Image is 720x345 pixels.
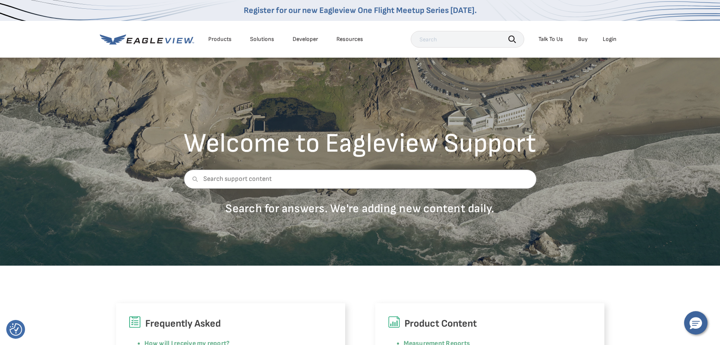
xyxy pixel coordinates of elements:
[578,36,588,43] a: Buy
[129,316,333,332] h6: Frequently Asked
[411,31,524,48] input: Search
[603,36,616,43] div: Login
[184,170,536,189] input: Search support content
[538,36,563,43] div: Talk To Us
[336,36,363,43] div: Resources
[184,130,536,157] h2: Welcome to Eagleview Support
[293,36,318,43] a: Developer
[184,201,536,216] p: Search for answers. We're adding new content daily.
[10,323,22,336] img: Revisit consent button
[10,323,22,336] button: Consent Preferences
[388,316,592,332] h6: Product Content
[208,36,232,43] div: Products
[684,311,707,335] button: Hello, have a question? Let’s chat.
[250,36,274,43] div: Solutions
[244,5,477,15] a: Register for our new Eagleview One Flight Meetup Series [DATE].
